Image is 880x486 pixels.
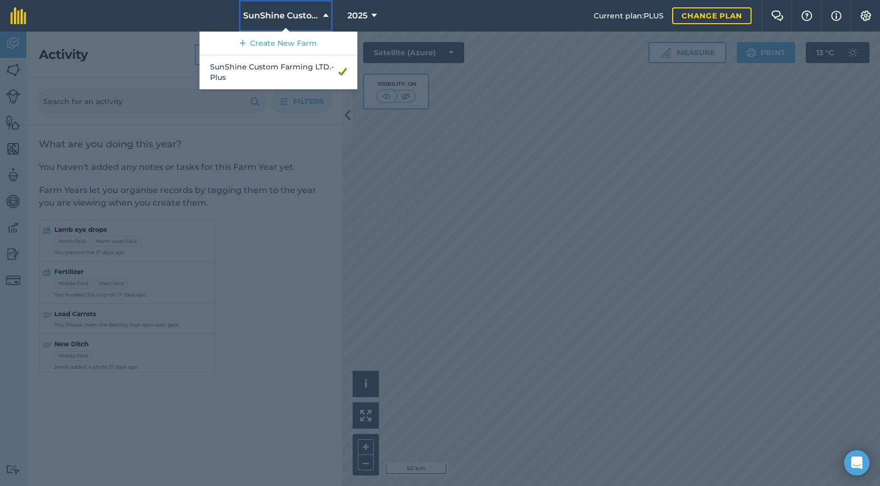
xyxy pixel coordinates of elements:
span: 2025 [347,9,367,22]
img: A question mark icon [801,11,813,21]
img: svg+xml;base64,PHN2ZyB4bWxucz0iaHR0cDovL3d3dy53My5vcmcvMjAwMC9zdmciIHdpZHRoPSIxNyIgaGVpZ2h0PSIxNy... [831,9,842,22]
span: Current plan : PLUS [594,10,664,22]
img: Two speech bubbles overlapping with the left bubble in the forefront [771,11,784,21]
a: Create New Farm [199,32,357,55]
img: A cog icon [859,11,872,21]
a: Change plan [672,7,752,24]
div: Open Intercom Messenger [844,450,869,475]
span: SunShine Custom Farming LTD. [243,9,319,22]
img: fieldmargin Logo [11,7,26,24]
a: SunShine Custom Farming LTD.- Plus [199,55,357,89]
